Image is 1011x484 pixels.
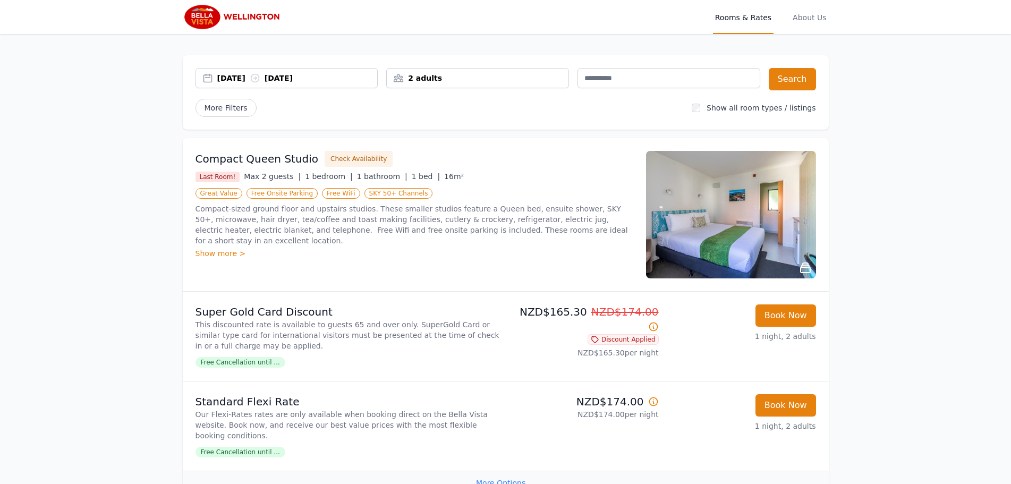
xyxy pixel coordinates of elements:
p: NZD$174.00 [510,394,659,409]
div: Show more > [196,248,633,259]
p: 1 night, 2 adults [667,421,816,431]
button: Search [769,68,816,90]
div: [DATE] [DATE] [217,73,378,83]
span: Free Cancellation until ... [196,357,285,368]
button: Book Now [755,304,816,327]
div: 2 adults [387,73,568,83]
label: Show all room types / listings [707,104,815,112]
span: Max 2 guests | [244,172,301,181]
span: SKY 50+ Channels [364,188,433,199]
button: Check Availability [325,151,393,167]
span: Free WiFi [322,188,360,199]
span: 1 bed | [412,172,440,181]
span: Discount Applied [588,334,659,345]
p: NZD$165.30 per night [510,347,659,358]
p: Super Gold Card Discount [196,304,502,319]
p: Our Flexi-Rates rates are only available when booking direct on the Bella Vista website. Book now... [196,409,502,441]
span: Free Onsite Parking [247,188,318,199]
p: Compact-sized ground floor and upstairs studios. These smaller studios feature a Queen bed, ensui... [196,203,633,246]
p: Standard Flexi Rate [196,394,502,409]
p: This discounted rate is available to guests 65 and over only. SuperGold Card or similar type card... [196,319,502,351]
p: NZD$165.30 [510,304,659,334]
span: 16m² [444,172,464,181]
span: NZD$174.00 [591,305,659,318]
span: Free Cancellation until ... [196,447,285,457]
span: More Filters [196,99,257,117]
span: Great Value [196,188,242,199]
img: Bella Vista Wellington [183,4,285,30]
p: NZD$174.00 per night [510,409,659,420]
span: Last Room! [196,172,240,182]
h3: Compact Queen Studio [196,151,319,166]
span: 1 bathroom | [357,172,407,181]
button: Book Now [755,394,816,417]
p: 1 night, 2 adults [667,331,816,342]
span: 1 bedroom | [305,172,353,181]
